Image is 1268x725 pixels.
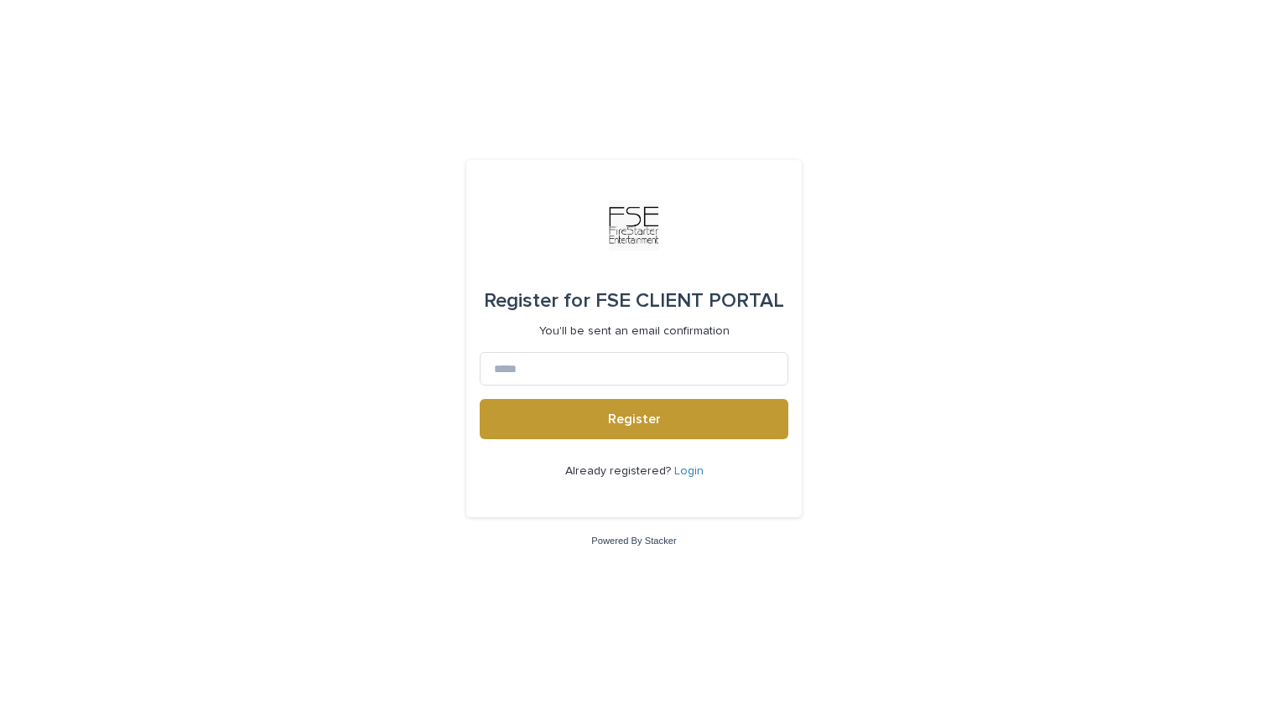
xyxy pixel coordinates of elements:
a: Powered By Stacker [591,536,676,546]
span: Register for [484,291,590,311]
span: Register [608,412,661,426]
div: FSE CLIENT PORTAL [484,277,784,324]
button: Register [480,399,788,439]
span: Already registered? [565,465,674,477]
p: You'll be sent an email confirmation [539,324,730,339]
a: Login [674,465,704,477]
img: Km9EesSdRbS9ajqhBzyo [609,200,659,251]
